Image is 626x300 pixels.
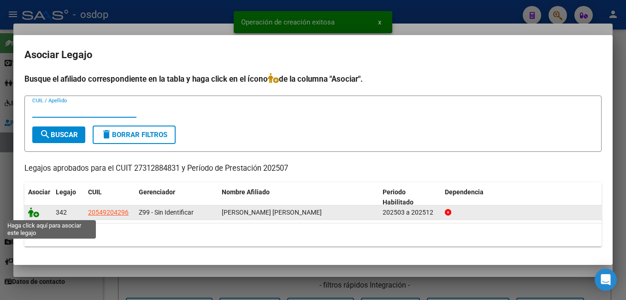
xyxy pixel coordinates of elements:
[222,188,270,196] span: Nombre Afiliado
[222,209,322,216] span: CAPOVILLA JUAN MARTIN
[383,188,413,206] span: Periodo Habilitado
[139,209,194,216] span: Z99 - Sin Identificar
[28,188,50,196] span: Asociar
[135,182,218,213] datatable-header-cell: Gerenciador
[445,188,484,196] span: Dependencia
[24,163,602,174] p: Legajos aprobados para el CUIT 27312884831 y Período de Prestación 202507
[595,269,617,291] div: Open Intercom Messenger
[32,126,85,143] button: Buscar
[218,182,379,213] datatable-header-cell: Nombre Afiliado
[56,209,67,216] span: 342
[101,131,167,139] span: Borrar Filtros
[24,73,602,85] h4: Busque el afiliado correspondiente en la tabla y haga click en el ícono de la columna "Asociar".
[40,129,51,140] mat-icon: search
[52,182,84,213] datatable-header-cell: Legajo
[24,182,52,213] datatable-header-cell: Asociar
[24,223,602,246] div: 1 registros
[441,182,602,213] datatable-header-cell: Dependencia
[56,188,76,196] span: Legajo
[24,46,602,64] h2: Asociar Legajo
[93,126,176,144] button: Borrar Filtros
[88,209,129,216] span: 20549204296
[40,131,78,139] span: Buscar
[379,182,441,213] datatable-header-cell: Periodo Habilitado
[84,182,135,213] datatable-header-cell: CUIL
[88,188,102,196] span: CUIL
[139,188,175,196] span: Gerenciador
[101,129,112,140] mat-icon: delete
[383,207,437,218] div: 202503 a 202512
